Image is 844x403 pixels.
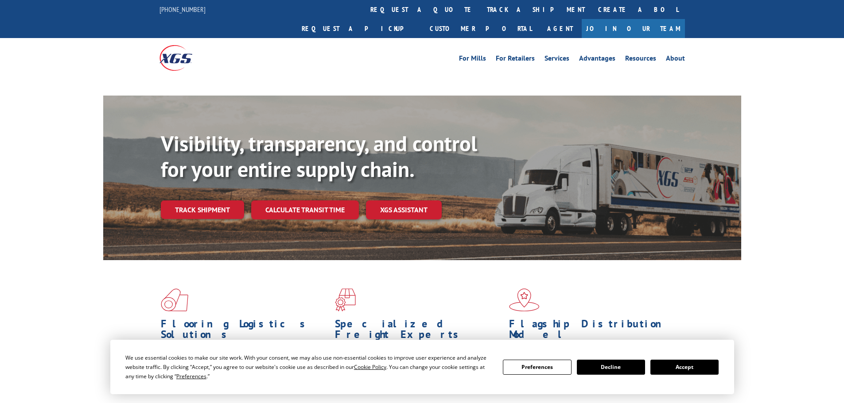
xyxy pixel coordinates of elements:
[366,200,442,219] a: XGS ASSISTANT
[161,130,477,183] b: Visibility, transparency, and control for your entire supply chain.
[509,288,540,311] img: xgs-icon-flagship-distribution-model-red
[159,5,206,14] a: [PHONE_NUMBER]
[335,319,502,344] h1: Specialized Freight Experts
[161,200,244,219] a: Track shipment
[354,363,386,371] span: Cookie Policy
[459,55,486,65] a: For Mills
[582,19,685,38] a: Join Our Team
[423,19,538,38] a: Customer Portal
[538,19,582,38] a: Agent
[295,19,423,38] a: Request a pickup
[625,55,656,65] a: Resources
[650,360,719,375] button: Accept
[125,353,492,381] div: We use essential cookies to make our site work. With your consent, we may also use non-essential ...
[110,340,734,394] div: Cookie Consent Prompt
[545,55,569,65] a: Services
[251,200,359,219] a: Calculate transit time
[335,288,356,311] img: xgs-icon-focused-on-flooring-red
[161,319,328,344] h1: Flooring Logistics Solutions
[176,372,206,380] span: Preferences
[503,360,571,375] button: Preferences
[496,55,535,65] a: For Retailers
[577,360,645,375] button: Decline
[161,288,188,311] img: xgs-icon-total-supply-chain-intelligence-red
[509,319,677,344] h1: Flagship Distribution Model
[666,55,685,65] a: About
[579,55,615,65] a: Advantages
